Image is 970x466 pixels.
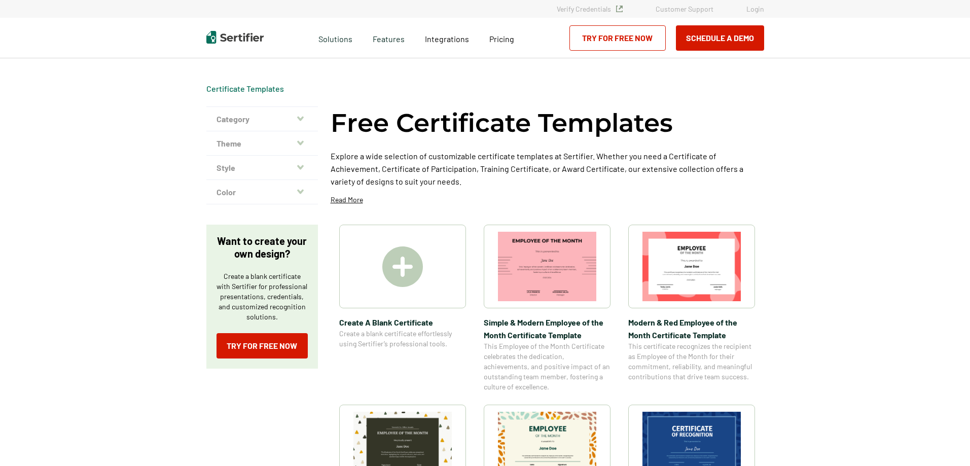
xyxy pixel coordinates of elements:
a: Pricing [489,31,514,44]
a: Login [746,5,764,13]
button: Category [206,107,318,131]
span: Features [373,31,405,44]
button: Style [206,156,318,180]
a: Try for Free Now [569,25,666,51]
span: Simple & Modern Employee of the Month Certificate Template [484,316,610,341]
img: Verified [616,6,623,12]
a: Simple & Modern Employee of the Month Certificate TemplateSimple & Modern Employee of the Month C... [484,225,610,392]
p: Want to create your own design? [217,235,308,260]
a: Modern & Red Employee of the Month Certificate TemplateModern & Red Employee of the Month Certifi... [628,225,755,392]
button: Color [206,180,318,204]
span: Pricing [489,34,514,44]
span: Create A Blank Certificate [339,316,466,329]
a: Integrations [425,31,469,44]
span: Integrations [425,34,469,44]
p: Read More [331,195,363,205]
span: This certificate recognizes the recipient as Employee of the Month for their commitment, reliabil... [628,341,755,382]
span: Solutions [318,31,352,44]
a: Certificate Templates [206,84,284,93]
p: Create a blank certificate with Sertifier for professional presentations, credentials, and custom... [217,271,308,322]
button: Theme [206,131,318,156]
a: Customer Support [656,5,713,13]
img: Simple & Modern Employee of the Month Certificate Template [498,232,596,301]
span: This Employee of the Month Certificate celebrates the dedication, achievements, and positive impa... [484,341,610,392]
img: Create A Blank Certificate [382,246,423,287]
span: Create a blank certificate effortlessly using Sertifier’s professional tools. [339,329,466,349]
h1: Free Certificate Templates [331,106,673,139]
a: Try for Free Now [217,333,308,359]
div: Breadcrumb [206,84,284,94]
img: Modern & Red Employee of the Month Certificate Template [642,232,741,301]
img: Sertifier | Digital Credentialing Platform [206,31,264,44]
p: Explore a wide selection of customizable certificate templates at Sertifier. Whether you need a C... [331,150,764,188]
a: Verify Credentials [557,5,623,13]
span: Modern & Red Employee of the Month Certificate Template [628,316,755,341]
span: Certificate Templates [206,84,284,94]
